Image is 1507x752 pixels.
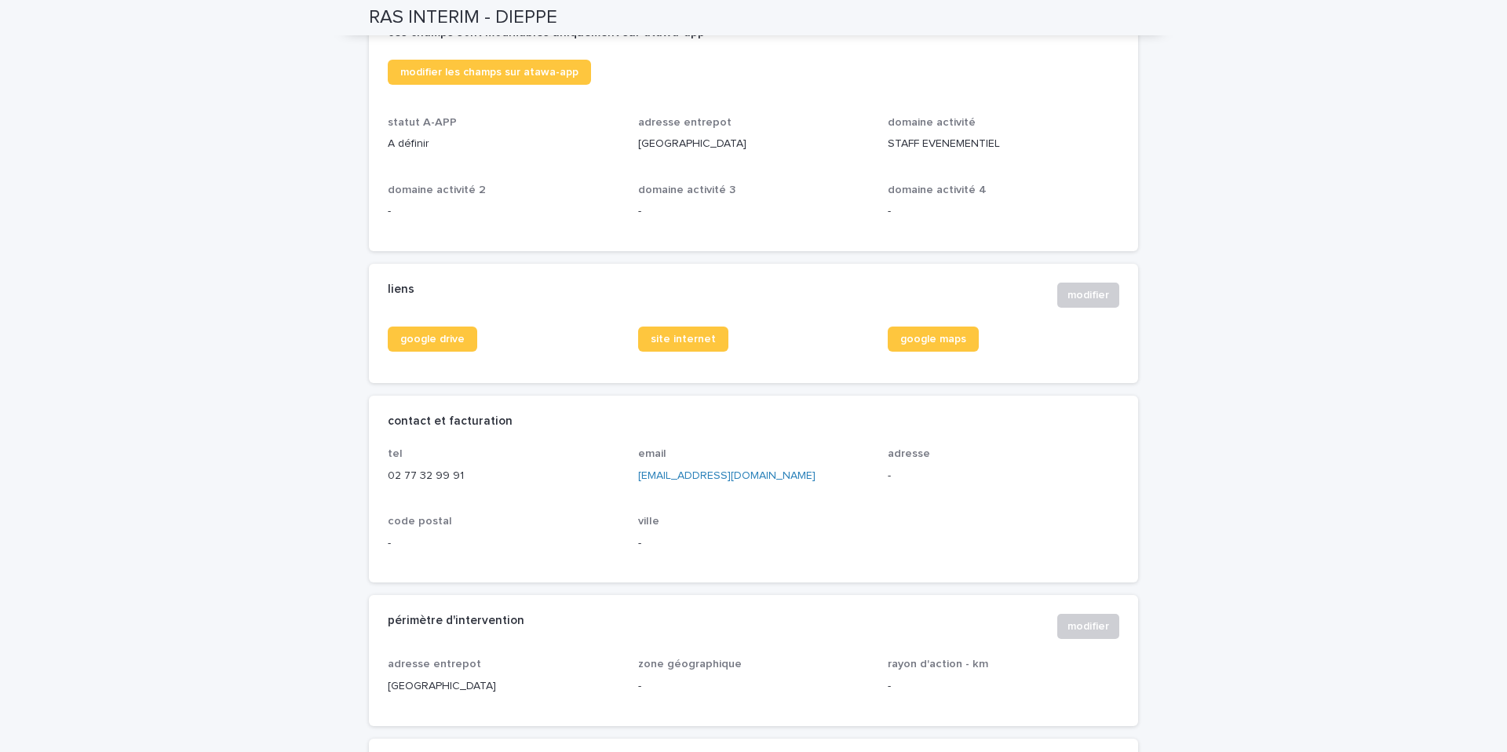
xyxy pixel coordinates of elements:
[388,614,524,628] h2: périmètre d'intervention
[369,6,557,29] h2: RAS INTERIM - DIEPPE
[888,136,1119,152] p: STAFF EVENEMENTIEL
[400,334,465,345] span: google drive
[638,203,870,220] p: -
[638,327,728,352] a: site internet
[388,678,619,695] p: [GEOGRAPHIC_DATA]
[888,468,1119,484] p: -
[888,327,979,352] a: google maps
[388,414,513,429] h2: contact et facturation
[400,67,578,78] span: modifier les champs sur atawa-app
[388,659,481,670] span: adresse entrepot
[638,136,870,152] p: [GEOGRAPHIC_DATA]
[888,203,1119,220] p: -
[638,516,659,527] span: ville
[638,678,870,695] p: -
[1057,283,1119,308] button: modifier
[888,184,987,195] span: domaine activité 4
[638,470,816,481] a: [EMAIL_ADDRESS][DOMAIN_NAME]
[638,659,742,670] span: zone géographique
[388,60,591,85] a: modifier les champs sur atawa-app
[888,678,1119,695] p: -
[638,184,735,195] span: domaine activité 3
[638,117,732,128] span: adresse entrepot
[638,535,870,552] p: -
[1057,614,1119,639] button: modifier
[388,516,452,527] span: code postal
[388,283,414,297] h2: liens
[388,535,619,552] p: -
[388,327,477,352] a: google drive
[900,334,966,345] span: google maps
[1067,287,1109,303] span: modifier
[1067,619,1109,634] span: modifier
[388,203,619,220] p: -
[888,117,976,128] span: domaine activité
[388,136,619,152] p: A définir
[388,117,457,128] span: statut A-APP
[888,659,988,670] span: rayon d'action - km
[388,448,403,459] span: tel
[638,448,666,459] span: email
[888,448,930,459] span: adresse
[388,468,619,484] p: 02 77 32 99 91
[651,334,716,345] span: site internet
[388,184,486,195] span: domaine activité 2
